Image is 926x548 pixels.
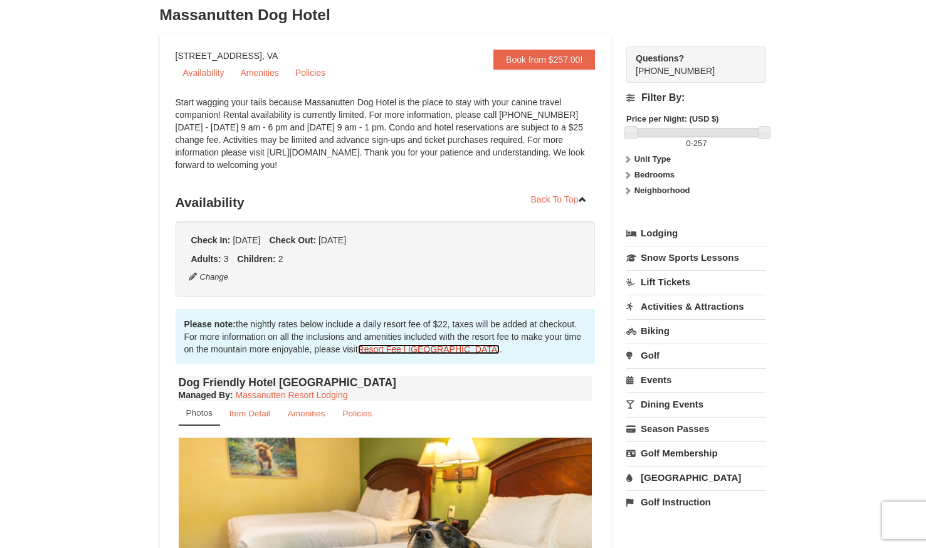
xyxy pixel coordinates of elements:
strong: Check Out: [269,235,316,245]
a: Lift Tickets [626,270,766,293]
span: [PHONE_NUMBER] [636,52,744,76]
a: Amenities [233,63,286,82]
small: Policies [342,409,372,418]
h4: Filter By: [626,92,766,103]
strong: Questions? [636,53,684,63]
small: Amenities [288,409,325,418]
a: Golf Instruction [626,490,766,514]
a: Massanutten Resort Lodging [236,390,348,400]
div: Start wagging your tails because Massanutten Dog Hotel is the place to stay with your canine trav... [176,96,596,184]
h3: Massanutten Dog Hotel [160,3,767,28]
a: Back To Top [523,190,596,209]
strong: Neighborhood [634,186,690,195]
span: 0 [686,139,690,148]
a: Activities & Attractions [626,295,766,318]
button: Change [188,270,229,284]
a: Dining Events [626,393,766,416]
a: Amenities [280,401,334,426]
span: Managed By [179,390,230,400]
span: 2 [278,254,283,264]
strong: Adults: [191,254,221,264]
small: Photos [186,408,213,418]
div: the nightly rates below include a daily resort fee of $22, taxes will be added at checkout. For m... [176,309,596,364]
a: Book from $257.00! [493,50,595,70]
strong: Check In: [191,235,231,245]
span: [DATE] [318,235,346,245]
strong: Please note: [184,319,236,329]
a: Biking [626,319,766,342]
a: Golf Membership [626,441,766,465]
a: Policies [288,63,333,82]
a: [GEOGRAPHIC_DATA] [626,466,766,489]
a: Events [626,368,766,391]
small: Item Detail [229,409,270,418]
a: Snow Sports Lessons [626,246,766,269]
h3: Availability [176,190,596,215]
h4: Dog Friendly Hotel [GEOGRAPHIC_DATA] [179,376,592,389]
a: Availability [176,63,232,82]
strong: Unit Type [634,154,671,164]
label: - [626,137,766,150]
a: Policies [334,401,380,426]
span: 257 [693,139,707,148]
strong: : [179,390,233,400]
a: Golf [626,344,766,367]
a: Resort Fee | [GEOGRAPHIC_DATA] [358,344,500,354]
a: Photos [179,401,220,426]
strong: Price per Night: (USD $) [626,114,718,124]
strong: Bedrooms [634,170,675,179]
a: Season Passes [626,417,766,440]
strong: Children: [237,254,275,264]
a: Lodging [626,222,766,245]
a: Item Detail [221,401,278,426]
span: [DATE] [233,235,260,245]
span: 3 [224,254,229,264]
